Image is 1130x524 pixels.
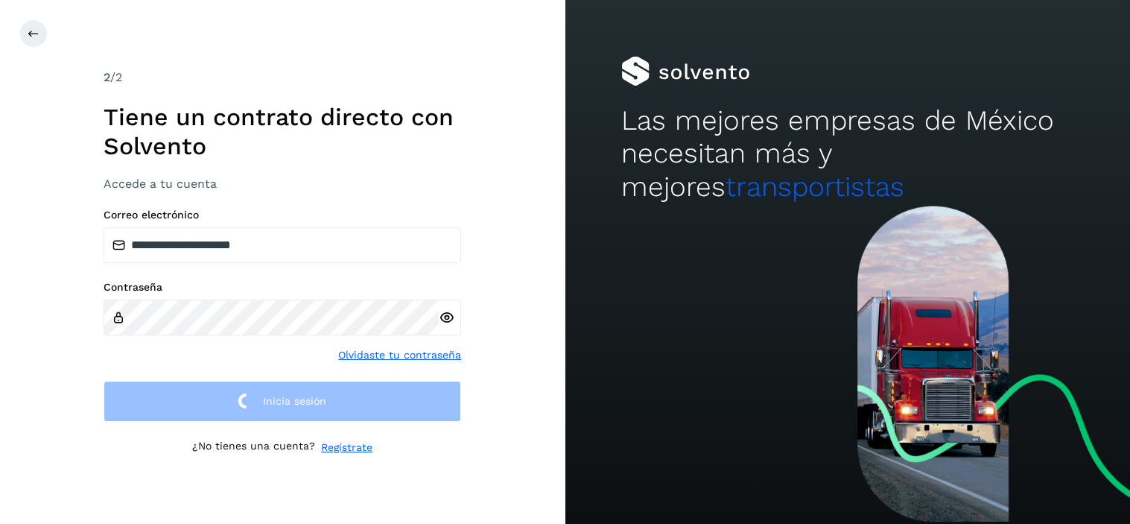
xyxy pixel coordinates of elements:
[338,347,461,363] a: Olvidaste tu contraseña
[104,209,461,221] label: Correo electrónico
[104,103,461,160] h1: Tiene un contrato directo con Solvento
[104,281,461,294] label: Contraseña
[104,177,461,191] h3: Accede a tu cuenta
[104,69,461,86] div: /2
[104,70,110,84] span: 2
[321,440,372,455] a: Regístrate
[621,104,1073,203] h2: Las mejores empresas de México necesitan más y mejores
[263,396,326,406] span: Inicia sesión
[726,171,904,203] span: transportistas
[104,381,461,422] button: Inicia sesión
[192,440,315,455] p: ¿No tienes una cuenta?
